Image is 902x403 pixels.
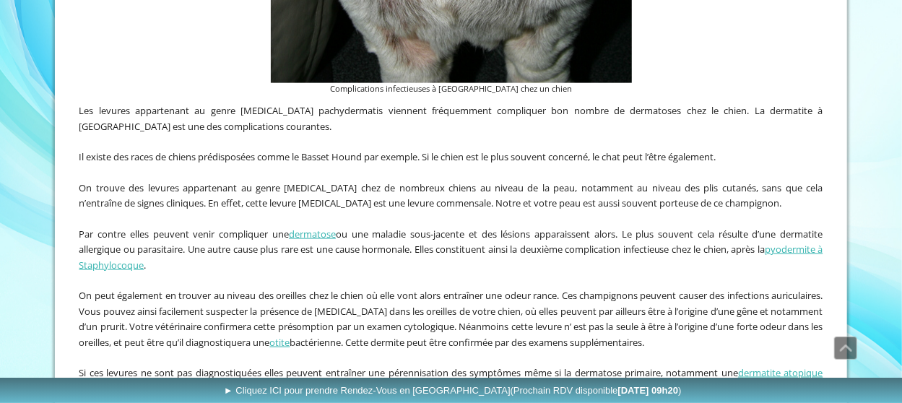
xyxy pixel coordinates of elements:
[79,289,823,349] span: On peut également en trouver au niveau des oreilles chez le chien où elle vont alors entraîner un...
[79,227,823,272] span: Par contre elles peuvent venir compliquer une ou une maladie sous-jacente et des lésions apparais...
[835,337,857,359] span: Défiler vers le haut
[79,243,823,272] a: pyodermite à Staphylocoque
[618,385,679,396] b: [DATE] 09h20
[270,336,290,349] a: otite
[79,104,823,133] span: Les levures appartenant au genre [MEDICAL_DATA] pachydermatis viennent fréquemment compliquer bon...
[79,366,823,395] span: Si ces levures ne sont pas diagnostiquées elles peuvent entraîner une pérennisation des symptômes...
[271,83,632,95] figcaption: Complications infectieuses à [GEOGRAPHIC_DATA] chez un chien
[834,337,857,360] a: Défiler vers le haut
[511,385,682,396] span: (Prochain RDV disponible )
[224,385,682,396] span: ► Cliquez ICI pour prendre Rendez-Vous en [GEOGRAPHIC_DATA]
[79,181,823,210] span: On trouve des levures appartenant au genre [MEDICAL_DATA] chez de nombreux chiens au niveau de la...
[289,227,336,240] a: dermatose
[79,150,716,163] span: Il existe des races de chiens prédisposées comme le Basset Hound par exemple. Si le chien est le ...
